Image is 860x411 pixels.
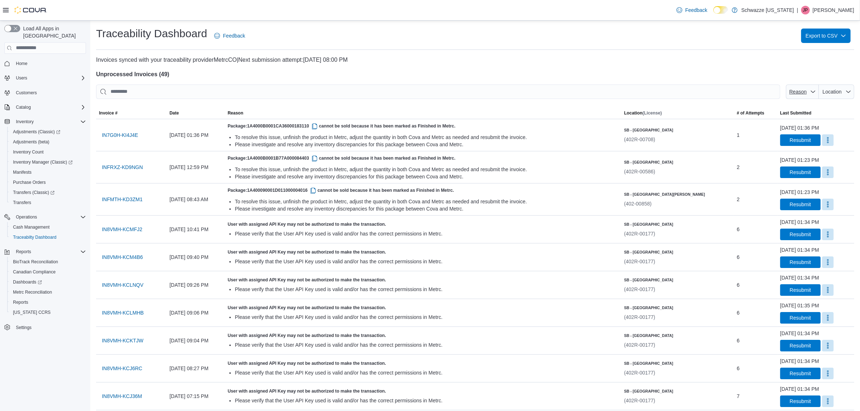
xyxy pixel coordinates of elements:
div: [DATE] 01:34 PM [780,385,819,393]
button: Settings [1,322,89,332]
span: BioTrack Reconciliation [10,258,86,266]
span: INFMTH-KD3ZM1 [102,196,143,203]
p: | [797,6,798,14]
button: More [822,395,834,407]
span: Metrc Reconciliation [13,289,52,295]
button: INFMTH-KD3ZM1 [99,192,146,207]
button: Adjustments (beta) [7,137,89,147]
button: IN8VMH-KCMFJ2 [99,222,145,237]
span: (402R-00708) [624,137,655,142]
span: Traceabilty Dashboard [13,234,56,240]
span: Feedback [223,32,245,39]
span: 6 [737,253,740,261]
span: Users [16,75,27,81]
button: More [822,229,834,240]
h1: Traceability Dashboard [96,26,207,41]
button: More [822,340,834,351]
span: Users [13,74,86,82]
h6: SB - [GEOGRAPHIC_DATA] [624,333,673,338]
input: This is a search bar. After typing your query, hit enter to filter the results lower in the page. [96,85,780,99]
span: Cash Management [10,223,86,232]
span: IN8VMH-KCLMHB [102,309,144,316]
span: 1A4000B0001B77A000084403 [247,156,319,161]
button: Resubmit [780,284,821,296]
span: Reason [228,110,243,116]
div: [DATE] 01:34 PM [780,274,819,281]
h5: Package: cannot be sold because it has been marked as Finished in Metrc. [228,154,618,163]
span: 2 [737,163,740,172]
span: 6 [737,336,740,345]
button: More [822,368,834,379]
span: Transfers (Classic) [10,188,86,197]
span: [US_STATE] CCRS [13,310,51,315]
span: Last Submitted [780,110,812,116]
span: 1 [737,131,740,139]
p: Invoices synced with your traceability provider MetrcCO | [DATE] 08:00 PM [96,56,854,64]
span: Resubmit [790,314,811,321]
button: Catalog [13,103,34,112]
button: IN8VMH-KCM4B6 [99,250,146,264]
span: IN8VMH-KCKTJW [102,337,143,344]
a: Adjustments (beta) [10,138,52,146]
div: Please investigate and resolve any inventory discrepancies for this package between Cova and Metrc. [235,173,618,180]
span: Adjustments (Classic) [10,127,86,136]
span: Resubmit [790,370,811,377]
div: [DATE] 01:36 PM [780,124,819,131]
h5: User with assigned API Key may not be authorized to make the transaction. [228,221,618,227]
span: 6 [737,364,740,373]
span: IN8VMH-KCLNQV [102,281,143,289]
span: Settings [13,323,86,332]
div: [DATE] 07:15 PM [167,389,225,403]
h6: SB - [GEOGRAPHIC_DATA][PERSON_NAME] [624,191,705,197]
span: Export to CSV [805,29,846,43]
a: Manifests [10,168,34,177]
span: (402R-00177) [624,286,655,292]
a: Traceabilty Dashboard [10,233,59,242]
span: (402R-00177) [624,231,655,237]
span: INFRXZ-KD9NGN [102,164,143,171]
a: Inventory Manager (Classic) [10,158,75,166]
span: Resubmit [790,137,811,144]
a: Metrc Reconciliation [10,288,55,297]
div: Please verify that the User API Key used is valid and/or has the correct permissions in Metrc. [235,258,618,265]
span: Reports [10,298,86,307]
span: (402R-00586) [624,169,655,174]
div: Please verify that the User API Key used is valid and/or has the correct permissions in Metrc. [235,369,618,376]
span: (402R-00177) [624,342,655,348]
span: Transfers [10,198,86,207]
button: Resubmit [780,395,821,407]
button: Traceabilty Dashboard [7,232,89,242]
span: Washington CCRS [10,308,86,317]
div: [DATE] 01:34 PM [780,219,819,226]
div: [DATE] 01:35 PM [780,302,819,309]
div: [DATE] 10:41 PM [167,222,225,237]
span: Traceabilty Dashboard [10,233,86,242]
button: Operations [13,213,40,221]
span: IN7G0H-KI4J4E [102,131,138,139]
button: More [822,134,834,146]
span: Inventory Count [13,149,44,155]
span: Inventory Manager (Classic) [13,159,73,165]
span: Reports [13,247,86,256]
button: Resubmit [780,340,821,351]
h5: Package: cannot be sold because it has been marked as Finished in Metrc. [228,186,618,195]
span: Operations [16,214,37,220]
h5: User with assigned API Key may not be authorized to make the transaction. [228,360,618,366]
a: Adjustments (Classic) [7,127,89,137]
h5: User with assigned API Key may not be authorized to make the transaction. [228,305,618,311]
button: INFRXZ-KD9NGN [99,160,146,174]
span: 2 [737,195,740,204]
div: To resolve this issue, unfinish the product in Metrc, adjust the quantity in both Cova and Metrc ... [235,166,618,173]
h6: SB - [GEOGRAPHIC_DATA] [624,305,673,311]
h4: Unprocessed Invoices ( 49 ) [96,70,854,79]
span: BioTrack Reconciliation [13,259,58,265]
a: Transfers (Classic) [10,188,57,197]
span: (402R-00177) [624,259,655,264]
span: Purchase Orders [13,179,46,185]
div: Please verify that the User API Key used is valid and/or has the correct permissions in Metrc. [235,313,618,321]
input: Dark Mode [713,6,729,14]
span: Reports [13,299,28,305]
span: Adjustments (beta) [13,139,49,145]
button: Canadian Compliance [7,267,89,277]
